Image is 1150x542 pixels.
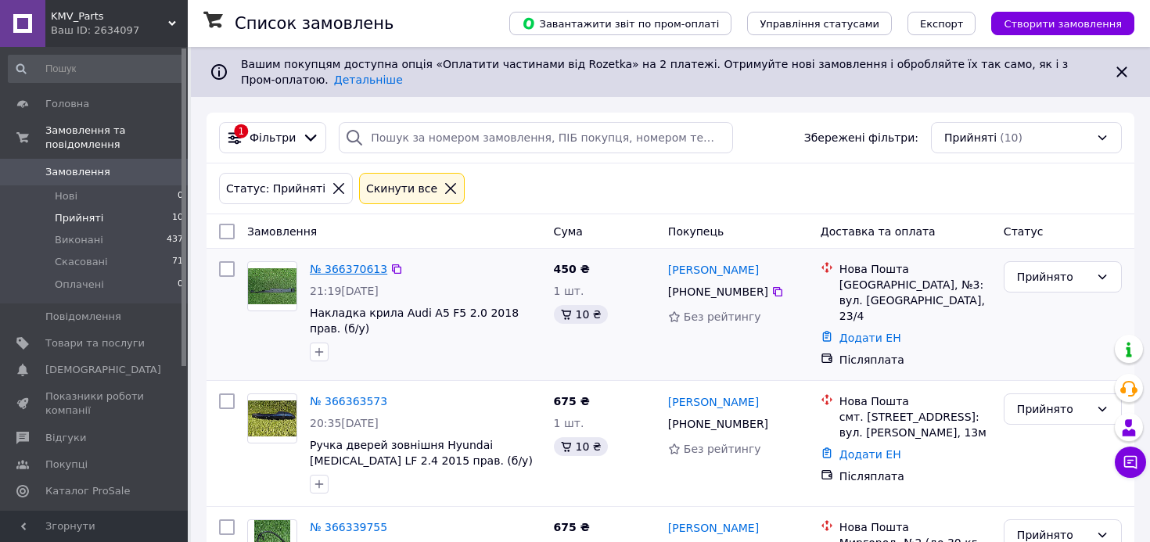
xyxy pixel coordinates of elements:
[839,448,901,461] a: Додати ЕН
[45,310,121,324] span: Повідомлення
[1000,131,1022,144] span: (10)
[223,180,329,197] div: Статус: Прийняті
[55,211,103,225] span: Прийняті
[167,233,183,247] span: 437
[907,12,976,35] button: Експорт
[248,400,296,437] img: Фото товару
[250,130,296,145] span: Фільтри
[839,352,991,368] div: Післяплата
[55,255,108,269] span: Скасовані
[310,395,387,407] a: № 366363573
[839,277,991,324] div: [GEOGRAPHIC_DATA], №3: вул. [GEOGRAPHIC_DATA], 23/4
[310,285,379,297] span: 21:19[DATE]
[45,458,88,472] span: Покупці
[991,12,1134,35] button: Створити замовлення
[684,310,761,323] span: Без рейтингу
[821,225,936,238] span: Доставка та оплата
[339,122,733,153] input: Пошук за номером замовлення, ПІБ покупця, номером телефону, Email, номером накладної
[310,521,387,533] a: № 366339755
[1017,400,1090,418] div: Прийнято
[55,233,103,247] span: Виконані
[1004,225,1044,238] span: Статус
[45,389,145,418] span: Показники роботи компанії
[554,263,590,275] span: 450 ₴
[554,521,590,533] span: 675 ₴
[178,189,183,203] span: 0
[172,255,183,269] span: 71
[45,165,110,179] span: Замовлення
[944,130,997,145] span: Прийняті
[247,393,297,443] a: Фото товару
[55,278,104,292] span: Оплачені
[668,418,768,430] span: [PHONE_NUMBER]
[310,417,379,429] span: 20:35[DATE]
[839,468,991,484] div: Післяплата
[839,332,901,344] a: Додати ЕН
[55,189,77,203] span: Нові
[839,409,991,440] div: смт. [STREET_ADDRESS]: вул. [PERSON_NAME], 13м
[1115,447,1146,478] button: Чат з покупцем
[172,211,183,225] span: 10
[310,307,519,335] a: Накладка крила Audi A5 F5 2.0 2018 прав. (б/у)
[235,14,394,33] h1: Список замовлень
[554,417,584,429] span: 1 шт.
[310,263,387,275] a: № 366370613
[554,437,608,456] div: 10 ₴
[554,225,583,238] span: Cума
[51,23,188,38] div: Ваш ID: 2634097
[920,18,964,30] span: Експорт
[45,363,161,377] span: [DEMOGRAPHIC_DATA]
[554,395,590,407] span: 675 ₴
[839,261,991,277] div: Нова Пошта
[247,225,317,238] span: Замовлення
[8,55,185,83] input: Пошук
[248,268,296,305] img: Фото товару
[178,278,183,292] span: 0
[554,285,584,297] span: 1 шт.
[241,58,1068,86] span: Вашим покупцям доступна опція «Оплатити частинами від Rozetka» на 2 платежі. Отримуйте нові замов...
[839,393,991,409] div: Нова Пошта
[554,305,608,324] div: 10 ₴
[45,336,145,350] span: Товари та послуги
[509,12,731,35] button: Завантажити звіт по пром-оплаті
[1004,18,1122,30] span: Створити замовлення
[760,18,879,30] span: Управління статусами
[668,225,724,238] span: Покупець
[45,431,86,445] span: Відгуки
[334,74,403,86] a: Детальніше
[839,519,991,535] div: Нова Пошта
[522,16,719,31] span: Завантажити звіт по пром-оплаті
[363,180,440,197] div: Cкинути все
[668,285,768,298] span: [PHONE_NUMBER]
[668,394,759,410] a: [PERSON_NAME]
[668,520,759,536] a: [PERSON_NAME]
[247,261,297,311] a: Фото товару
[45,97,89,111] span: Головна
[1017,268,1090,285] div: Прийнято
[684,443,761,455] span: Без рейтингу
[310,439,533,467] a: Ручка дверей зовнішня Hyundai [MEDICAL_DATA] LF 2.4 2015 прав. (б/у)
[976,16,1134,29] a: Створити замовлення
[45,124,188,152] span: Замовлення та повідомлення
[747,12,892,35] button: Управління статусами
[45,484,130,498] span: Каталог ProSale
[51,9,168,23] span: KMV_Parts
[668,262,759,278] a: [PERSON_NAME]
[804,130,918,145] span: Збережені фільтри:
